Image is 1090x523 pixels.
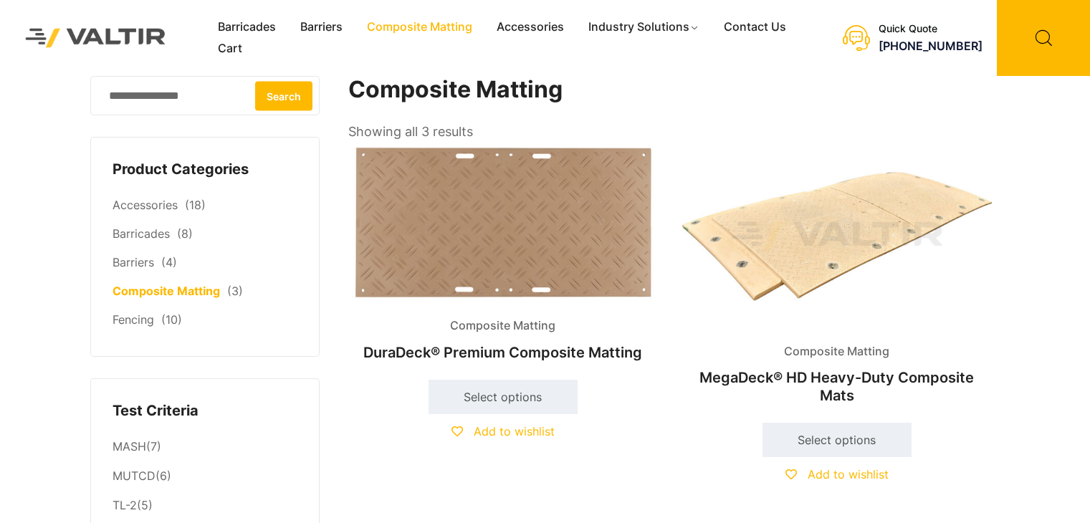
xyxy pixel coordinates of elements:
button: Search [255,81,312,110]
a: Barricades [113,226,170,241]
a: Add to wishlist [451,424,555,438]
a: Barriers [113,255,154,269]
h2: DuraDeck® Premium Composite Matting [348,337,658,368]
img: Valtir Rentals [11,14,181,62]
span: (4) [161,255,177,269]
a: Add to wishlist [785,467,889,481]
a: Fencing [113,312,154,327]
li: (5) [113,491,297,521]
a: Select options for “DuraDeck® Premium Composite Matting” [429,380,578,414]
h4: Test Criteria [113,400,297,422]
li: (7) [113,432,297,461]
div: Quick Quote [879,23,983,35]
span: (8) [177,226,193,241]
a: Select options for “MegaDeck® HD Heavy-Duty Composite Mats” [762,423,912,457]
a: Composite Matting [113,284,220,298]
a: Composite MattingDuraDeck® Premium Composite Matting [348,143,658,368]
h1: Composite Matting [348,76,993,104]
span: Add to wishlist [808,467,889,481]
p: Showing all 3 results [348,120,473,144]
h2: MegaDeck® HD Heavy-Duty Composite Mats [682,362,992,411]
a: MUTCD [113,469,156,483]
a: Composite Matting [355,16,484,38]
span: (3) [227,284,243,298]
span: Composite Matting [773,341,900,363]
a: Barriers [288,16,355,38]
span: Add to wishlist [474,424,555,438]
a: Accessories [484,16,576,38]
a: Industry Solutions [576,16,712,38]
li: (6) [113,462,297,491]
h4: Product Categories [113,159,297,181]
a: Cart [206,38,254,59]
a: Accessories [113,198,178,212]
span: Composite Matting [439,315,566,337]
a: TL-2 [113,498,137,512]
span: (18) [185,198,206,212]
a: Barricades [206,16,288,38]
span: (10) [161,312,182,327]
a: Composite MattingMegaDeck® HD Heavy-Duty Composite Mats [682,143,992,411]
a: Contact Us [712,16,798,38]
a: [PHONE_NUMBER] [879,39,983,53]
a: MASH [113,439,146,454]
